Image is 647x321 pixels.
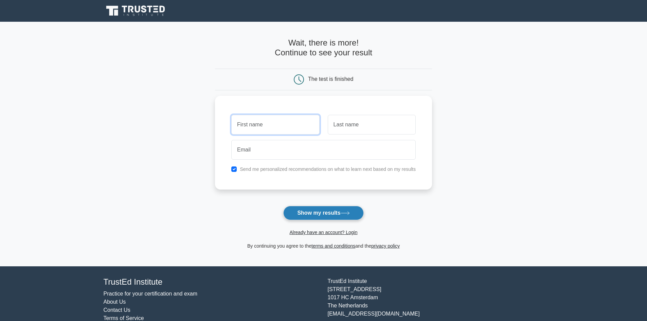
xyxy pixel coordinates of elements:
a: Terms of Service [104,315,144,321]
h4: TrustEd Institute [104,277,320,287]
div: The test is finished [308,76,353,82]
a: privacy policy [371,243,400,249]
a: Contact Us [104,307,130,313]
div: By continuing you agree to the and the [211,242,436,250]
a: About Us [104,299,126,305]
h4: Wait, there is more! Continue to see your result [215,38,432,58]
input: First name [231,115,319,135]
input: Last name [328,115,416,135]
label: Send me personalized recommendations on what to learn next based on my results [240,166,416,172]
a: Practice for your certification and exam [104,291,198,297]
input: Email [231,140,416,160]
a: Already have an account? Login [289,230,357,235]
a: terms and conditions [311,243,355,249]
button: Show my results [283,206,363,220]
